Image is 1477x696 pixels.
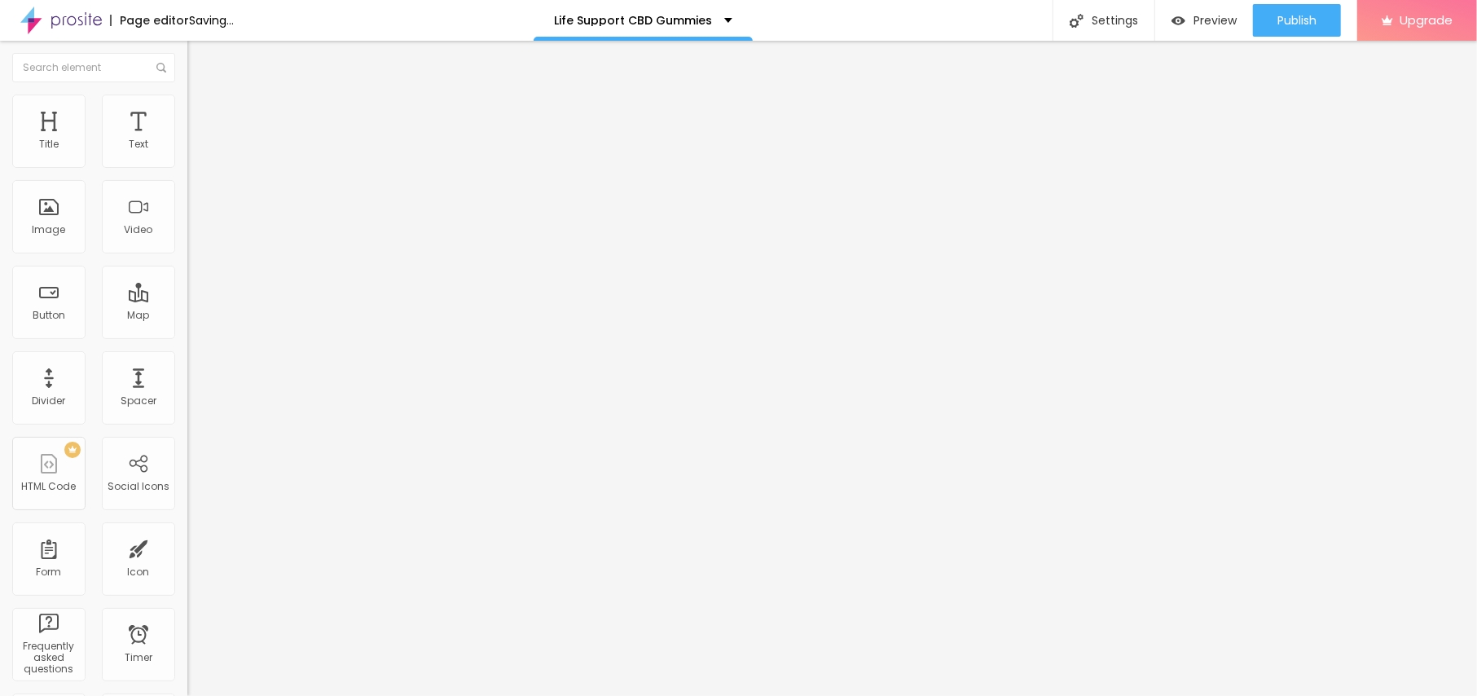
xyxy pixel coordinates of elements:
[1155,4,1253,37] button: Preview
[1193,14,1237,27] span: Preview
[33,224,66,236] div: Image
[187,41,1477,696] iframe: Editor
[22,481,77,492] div: HTML Code
[156,63,166,73] img: Icone
[129,139,148,150] div: Text
[37,566,62,578] div: Form
[33,310,65,321] div: Button
[12,53,175,82] input: Search element
[33,395,66,407] div: Divider
[1171,14,1185,28] img: view-1.svg
[16,641,81,676] div: Frequently asked questions
[128,566,150,578] div: Icon
[554,15,712,26] p: Life Support CBD Gummies
[128,310,150,321] div: Map
[1400,13,1453,27] span: Upgrade
[1277,14,1317,27] span: Publish
[39,139,59,150] div: Title
[125,224,153,236] div: Video
[125,652,152,663] div: Timer
[1070,14,1084,28] img: Icone
[110,15,189,26] div: Page editor
[1253,4,1341,37] button: Publish
[108,481,169,492] div: Social Icons
[189,15,234,26] div: Saving...
[121,395,156,407] div: Spacer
